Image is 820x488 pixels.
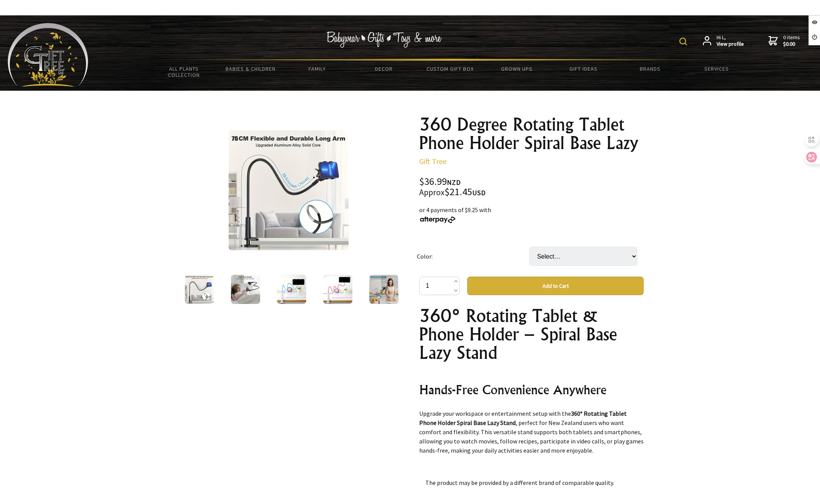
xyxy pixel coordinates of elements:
small: Approx [419,187,445,198]
span: USD [472,188,486,197]
img: Babyware - Gifts - Toys and more... [8,23,88,87]
a: Family [284,61,350,77]
div: $36.99 $21.45 [419,177,644,198]
img: product search [679,38,687,45]
strong: View profile [717,41,744,48]
p: Upgrade your workspace or entertainment setup with the , perfect for New Zealand users who want c... [419,409,644,455]
span: 0 items [783,34,800,48]
a: Brands [617,61,683,77]
img: 360 Degree Rotating Tablet Phone Holder Spiral Base Lazy [323,275,352,304]
a: Custom Gift Box [417,61,483,77]
button: Add to Cart [467,277,644,295]
span: NZD [447,178,461,187]
img: 360 Degree Rotating Tablet Phone Holder Spiral Base Lazy [231,275,260,304]
span: Hi L, [717,34,744,48]
a: Decor [350,61,417,77]
h1: 360° Rotating Tablet & Phone Holder – Spiral Base Lazy Stand [419,307,644,362]
img: 360 Degree Rotating Tablet Phone Holder Spiral Base Lazy [229,130,349,250]
a: Grown Ups [484,61,550,77]
strong: $0.00 [783,41,800,48]
img: Babywear - Gifts - Toys & more [326,32,442,48]
a: Hi L,View profile [703,34,744,48]
strong: 360° Rotating Tablet Phone Holder Spiral Base Lazy Stand [419,410,627,427]
h1: 360 Degree Rotating Tablet Phone Holder Spiral Base Lazy [419,115,644,152]
img: 360 Degree Rotating Tablet Phone Holder Spiral Base Lazy [277,275,306,304]
td: Color: [417,236,529,277]
h2: Hands-Free Convenience Anywhere [419,380,644,399]
div: or 4 payments of $9.25 with [419,205,644,224]
img: 360 Degree Rotating Tablet Phone Holder Spiral Base Lazy [369,275,398,304]
img: Afterpay [419,216,456,223]
a: 0 items$0.00 [769,34,800,48]
a: Gift Ideas [550,61,617,77]
a: Babies & Children [217,61,284,77]
a: Services [684,61,750,77]
a: All Plants Collection [151,61,217,83]
img: 360 Degree Rotating Tablet Phone Holder Spiral Base Lazy [185,275,214,304]
a: Gift Tree [419,156,447,166]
